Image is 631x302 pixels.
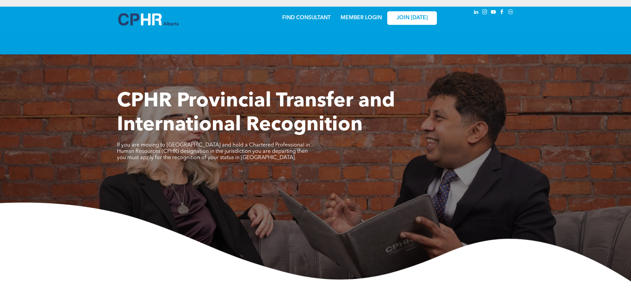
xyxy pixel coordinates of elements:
a: linkedin [473,8,480,17]
span: CPHR Provincial Transfer and International Recognition [117,91,395,135]
span: If you are moving to [GEOGRAPHIC_DATA] and hold a Chartered Professional in Human Resources (CPHR... [117,143,310,160]
a: youtube [490,8,497,17]
span: JOIN [DATE] [396,15,428,21]
a: MEMBER LOGIN [341,15,382,21]
a: facebook [499,8,506,17]
a: FIND CONSULTANT [282,15,331,21]
a: JOIN [DATE] [387,11,437,25]
a: instagram [481,8,489,17]
a: Social network [507,8,514,17]
img: A blue and white logo for cp alberta [118,13,179,26]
